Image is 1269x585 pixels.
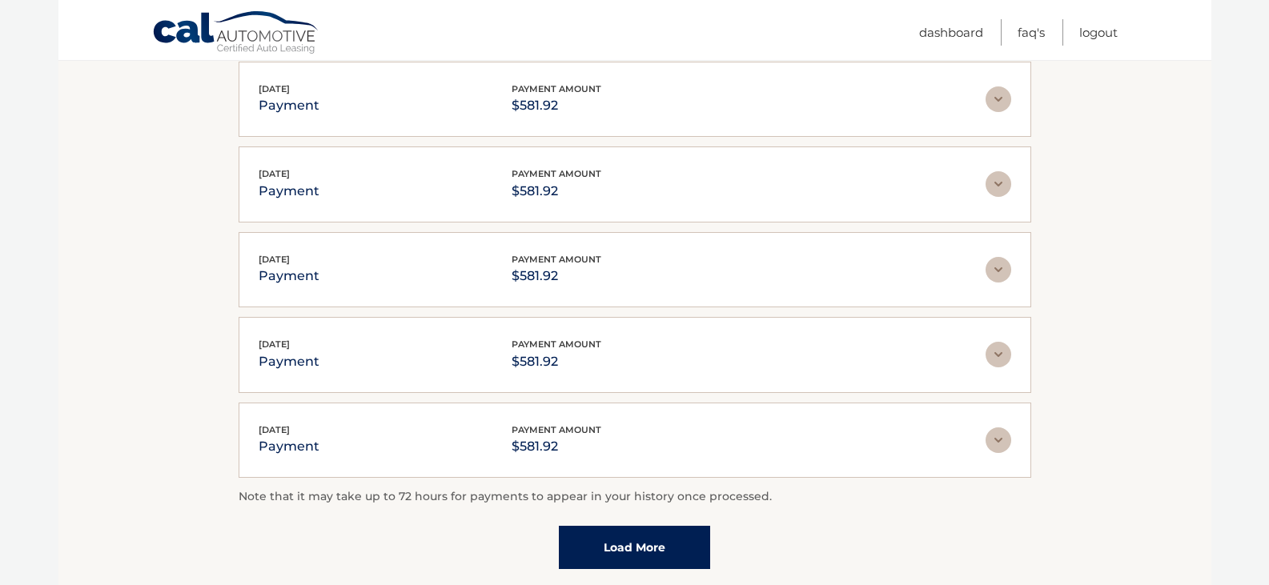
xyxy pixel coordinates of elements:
[512,254,601,265] span: payment amount
[259,254,290,265] span: [DATE]
[512,265,601,287] p: $581.92
[986,427,1011,453] img: accordion-rest.svg
[259,435,319,458] p: payment
[259,180,319,202] p: payment
[512,424,601,435] span: payment amount
[512,83,601,94] span: payment amount
[259,83,290,94] span: [DATE]
[259,351,319,373] p: payment
[986,342,1011,367] img: accordion-rest.svg
[259,339,290,350] span: [DATE]
[512,94,601,117] p: $581.92
[152,10,320,57] a: Cal Automotive
[512,180,601,202] p: $581.92
[1079,19,1118,46] a: Logout
[259,424,290,435] span: [DATE]
[919,19,983,46] a: Dashboard
[239,487,1031,507] p: Note that it may take up to 72 hours for payments to appear in your history once processed.
[259,94,319,117] p: payment
[986,257,1011,282] img: accordion-rest.svg
[512,168,601,179] span: payment amount
[986,171,1011,197] img: accordion-rest.svg
[259,168,290,179] span: [DATE]
[559,526,710,569] a: Load More
[512,339,601,350] span: payment amount
[986,86,1011,112] img: accordion-rest.svg
[259,265,319,287] p: payment
[512,435,601,458] p: $581.92
[1018,19,1045,46] a: FAQ's
[512,351,601,373] p: $581.92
